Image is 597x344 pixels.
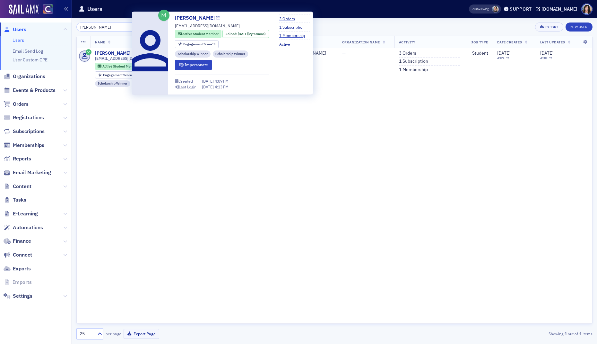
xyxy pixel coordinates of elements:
a: Content [4,183,31,190]
span: [DATE] [202,84,215,89]
a: Active Student Member [178,32,219,37]
label: per page [106,331,121,337]
span: Users [13,26,26,33]
a: 1 Subscription [399,59,428,64]
span: Viewing [472,7,489,11]
span: Student Member [113,64,139,68]
div: Scholarship Winner [95,80,131,87]
input: Search… [76,23,138,32]
span: Memberships [13,142,44,149]
a: User Custom CPE [13,57,48,63]
span: Subscriptions [13,128,45,135]
a: Users [13,37,24,43]
div: (2yrs 5mos) [238,32,266,37]
a: [PERSON_NAME] [95,50,131,56]
div: Active: Active: Student Member [175,30,221,38]
span: Orders [13,101,29,108]
span: Reports [13,155,31,162]
a: Exports [4,265,31,272]
a: Automations [4,224,43,231]
span: Automations [13,224,43,231]
span: Pamela Galey-Coleman [492,6,499,13]
button: Export [535,23,563,32]
div: [DOMAIN_NAME] [541,6,577,12]
span: Active [102,64,113,68]
a: Settings [4,293,32,300]
span: Connect [13,251,32,258]
div: Showing out of items [425,331,593,337]
span: 4:09 PM [215,78,229,84]
strong: 1 [578,331,583,337]
time: 4:30 PM [540,56,552,60]
div: 25 [80,330,94,337]
div: Joined: 2023-03-19 00:00:00 [222,30,269,38]
span: Name [95,40,105,44]
span: — [342,50,346,56]
span: Organizations [13,73,45,80]
a: Orders [4,101,29,108]
span: Engagement Score : [103,73,134,77]
a: Email Marketing [4,169,51,176]
span: Tasks [13,196,26,204]
span: Imports [13,279,32,286]
div: Export [545,25,558,29]
span: Active [182,32,193,36]
span: Events & Products [13,87,56,94]
strong: 1 [563,331,568,337]
span: Finance [13,238,31,245]
span: Joined : [226,32,238,37]
div: Scholarship Winner [213,50,248,58]
a: Users [4,26,26,33]
span: [DATE] [497,50,510,56]
div: Engagement Score: 3 [175,40,219,48]
a: Tasks [4,196,26,204]
span: Activity [399,40,416,44]
span: Email Marketing [13,169,51,176]
a: Connect [4,251,32,258]
div: 3 [183,42,216,46]
a: Subscriptions [4,128,45,135]
span: Date Created [497,40,522,44]
span: Exports [13,265,31,272]
span: E-Learning [13,210,38,217]
span: [DATE] [238,32,248,36]
div: Engagement Score: 3 [95,71,139,78]
a: Active [279,41,295,47]
div: Scholarship Winner [175,50,211,58]
a: Memberships [4,142,44,149]
span: Job Type [471,40,488,44]
a: Imports [4,279,32,286]
a: 3 Orders [399,50,416,56]
a: 1 Membership [279,32,310,38]
a: Reports [4,155,31,162]
span: Settings [13,293,32,300]
h1: Users [87,5,102,13]
a: 1 Membership [399,67,428,73]
span: [DATE] [540,50,553,56]
span: Organization Name [342,40,380,44]
a: New User [566,23,593,32]
a: [PERSON_NAME] [175,14,220,22]
div: Last Login [179,85,196,89]
a: Email Send Log [13,48,43,54]
span: [EMAIL_ADDRESS][DOMAIN_NAME] [95,56,160,61]
img: SailAMX [43,4,53,14]
a: 3 Orders [279,16,300,22]
a: 1 Subscription [279,24,309,30]
a: Registrations [4,114,44,121]
span: Last Updated [540,40,565,44]
button: Impersonate [175,60,212,70]
div: Created [178,79,193,83]
a: Finance [4,238,31,245]
span: Engagement Score : [183,42,214,46]
div: Active: Active: Student Member [95,63,142,70]
span: Registrations [13,114,44,121]
button: [DOMAIN_NAME] [536,7,580,11]
div: Also [472,7,479,11]
a: Events & Products [4,87,56,94]
div: Support [510,6,532,12]
span: Student Member [193,32,219,36]
a: Active Student Member [98,64,138,68]
a: View Homepage [39,4,53,15]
